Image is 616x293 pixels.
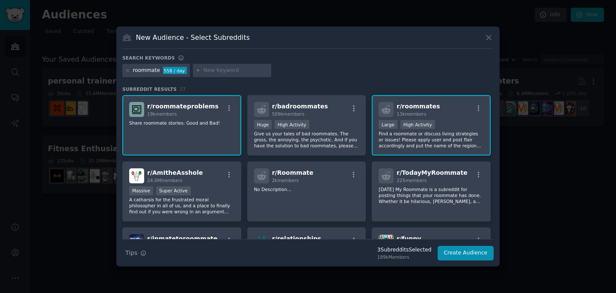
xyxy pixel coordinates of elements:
[379,234,394,249] img: funny
[163,67,187,75] div: 558 / day
[129,102,144,117] img: roommateproblems
[397,169,467,176] span: r/ TodayMyRoommate
[272,103,328,110] span: r/ badroommates
[122,86,177,92] span: Subreddit Results
[272,235,321,242] span: r/ relationships
[400,120,435,129] div: High Activity
[136,33,250,42] h3: New Audience - Select Subreddits
[272,169,314,176] span: r/ Roommate
[147,111,177,117] span: 19k members
[180,87,186,92] span: 27
[254,234,269,249] img: relationships
[147,103,219,110] span: r/ roommateproblems
[397,103,440,110] span: r/ roommates
[147,235,217,242] span: r/ inmatetoroommate
[254,120,272,129] div: Huge
[272,178,299,183] span: 2k members
[377,246,432,254] div: 3 Subreddit s Selected
[122,245,149,260] button: Tips
[397,178,426,183] span: 225 members
[122,55,175,61] h3: Search keywords
[379,120,397,129] div: Large
[129,234,144,249] img: inmatetoroommate
[147,178,182,183] span: 24.0M members
[379,186,484,204] p: [DATE] My Roommate is a subreddit for posting things that your roommate has done. Whether it be h...
[129,168,144,183] img: AmItheAsshole
[272,111,305,117] span: 509k members
[377,254,432,260] div: 189k Members
[156,186,191,195] div: Super Active
[254,186,359,192] p: No Description...
[397,235,421,242] span: r/ funny
[379,131,484,149] p: Find a roommate or discuss living strategies or issues! Please apply user and post flair accordin...
[275,120,309,129] div: High Activity
[438,246,494,260] button: Create Audience
[254,131,359,149] p: Give us your tales of bad roommates. The gross, the annoying, the psychotic. And if you have the ...
[129,186,153,195] div: Massive
[129,197,234,215] p: A catharsis for the frustrated moral philosopher in all of us, and a place to finally find out if...
[397,111,426,117] span: 13k members
[133,67,160,75] div: roommate
[203,67,268,75] input: New Keyword
[125,248,137,257] span: Tips
[129,120,234,126] p: Share roommate stories: Good and Bad!
[147,169,203,176] span: r/ AmItheAsshole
